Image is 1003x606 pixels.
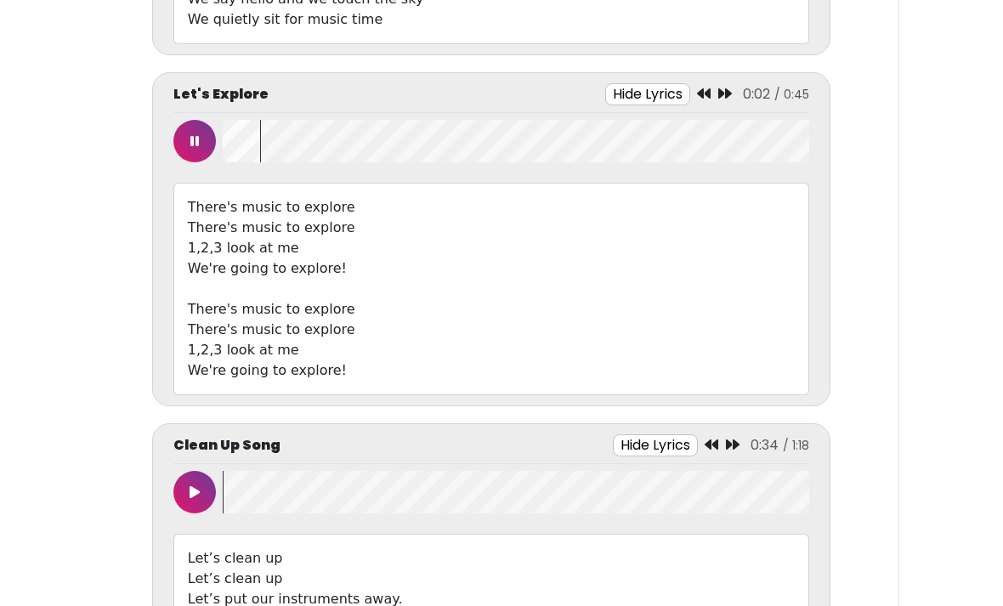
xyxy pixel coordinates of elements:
button: Hide Lyrics [613,434,698,456]
span: 0:02 [743,84,770,104]
p: Clean Up Song [173,435,280,456]
button: Hide Lyrics [605,83,690,105]
span: 0:34 [751,435,779,455]
span: / 1:18 [783,437,809,454]
p: Let's Explore [173,84,269,105]
span: / 0:45 [774,86,809,103]
div: There's music to explore There's music to explore 1,2,3 look at me We're going to explore! There'... [173,183,809,395]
